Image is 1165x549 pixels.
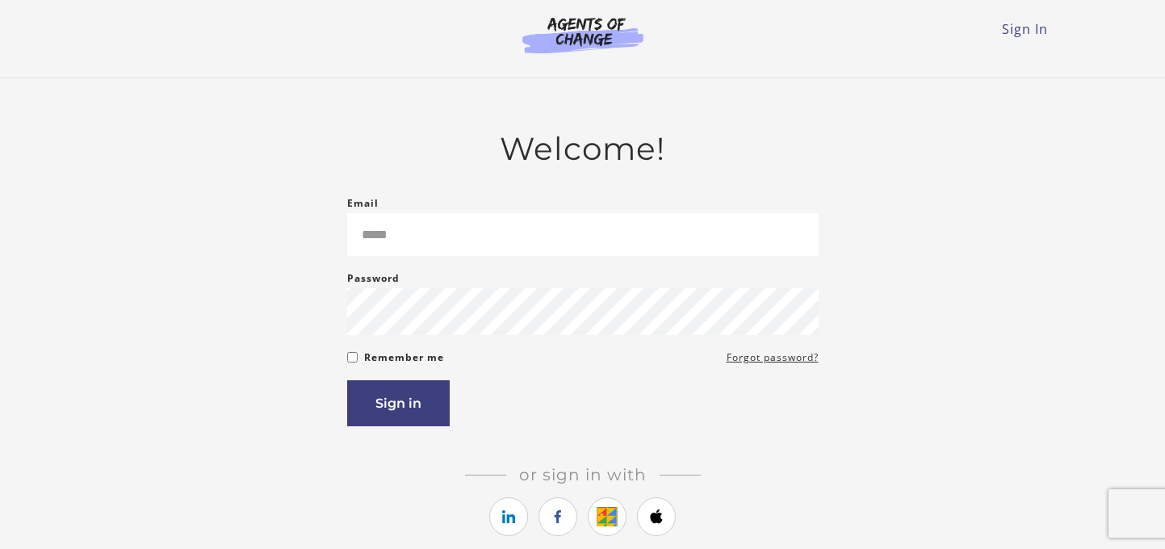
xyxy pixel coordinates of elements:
a: https://courses.thinkific.com/users/auth/facebook?ss%5Breferral%5D=&ss%5Buser_return_to%5D=&ss%5B... [538,497,577,536]
button: Sign in [347,380,450,426]
a: Forgot password? [727,348,819,367]
img: Agents of Change Logo [505,16,660,53]
h2: Welcome! [347,130,819,168]
span: Or sign in with [506,465,660,484]
a: Sign In [1002,20,1048,38]
label: Password [347,269,400,288]
label: Remember me [364,348,444,367]
a: https://courses.thinkific.com/users/auth/linkedin?ss%5Breferral%5D=&ss%5Buser_return_to%5D=&ss%5B... [489,497,528,536]
a: https://courses.thinkific.com/users/auth/apple?ss%5Breferral%5D=&ss%5Buser_return_to%5D=&ss%5Bvis... [637,497,676,536]
label: Email [347,194,379,213]
a: https://courses.thinkific.com/users/auth/google?ss%5Breferral%5D=&ss%5Buser_return_to%5D=&ss%5Bvi... [588,497,627,536]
